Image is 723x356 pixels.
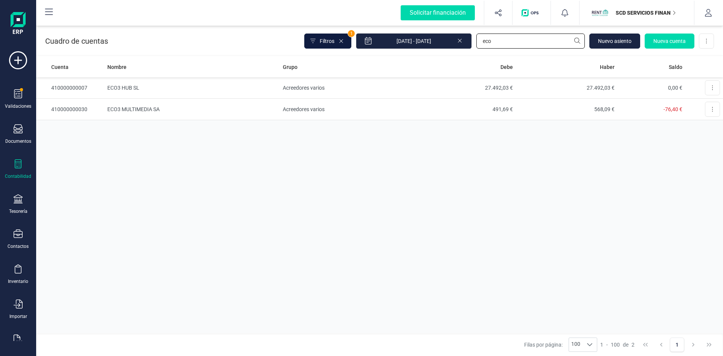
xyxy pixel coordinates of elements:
[686,338,700,352] button: Next Page
[600,63,615,71] span: Haber
[8,243,29,249] div: Contactos
[45,36,108,46] p: Cuadro de cuentas
[348,30,355,37] span: 1
[516,99,617,120] td: 568,09 €
[5,103,31,109] div: Validaciones
[670,338,684,352] button: Page 1
[476,34,585,49] input: Buscar
[280,99,415,120] td: Acreedores varios
[516,77,617,99] td: 27.492,03 €
[645,34,694,49] button: Nueva cuenta
[669,63,682,71] span: Saldo
[11,12,26,36] img: Logo Finanedi
[653,37,686,45] span: Nueva cuenta
[524,338,597,352] div: Filas por página:
[415,77,516,99] td: 27.492,03 €
[36,99,104,120] td: 410000000030
[9,208,27,214] div: Tesorería
[415,99,516,120] td: 491,69 €
[304,34,351,49] button: Filtros
[8,278,28,284] div: Inventario
[500,63,513,71] span: Debe
[598,37,631,45] span: Nuevo asiento
[401,5,475,20] div: Solicitar financiación
[283,63,297,71] span: Grupo
[517,1,546,25] button: Logo de OPS
[654,338,668,352] button: Previous Page
[702,338,716,352] button: Last Page
[320,37,334,45] span: Filtros
[589,1,685,25] button: SCSCD SERVICIOS FINANCIEROS SL
[668,85,682,91] span: 0,00 €
[392,1,484,25] button: Solicitar financiación
[600,341,603,348] span: 1
[107,63,127,71] span: Nombre
[569,338,583,351] span: 100
[51,63,69,71] span: Cuenta
[104,99,279,120] td: ECO3 MULTIMEDIA SA
[623,341,628,348] span: de
[9,313,27,319] div: Importar
[638,338,653,352] button: First Page
[616,9,676,17] p: SCD SERVICIOS FINANCIEROS SL
[631,341,635,348] span: 2
[104,77,279,99] td: ECO3 HUB SL
[36,77,104,99] td: 410000000007
[600,341,635,348] div: -
[5,138,31,144] div: Documentos
[664,106,682,112] span: -76,40 €
[280,77,415,99] td: Acreedores varios
[592,5,608,21] img: SC
[522,9,541,17] img: Logo de OPS
[589,34,640,49] button: Nuevo asiento
[5,173,31,179] div: Contabilidad
[611,341,620,348] span: 100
